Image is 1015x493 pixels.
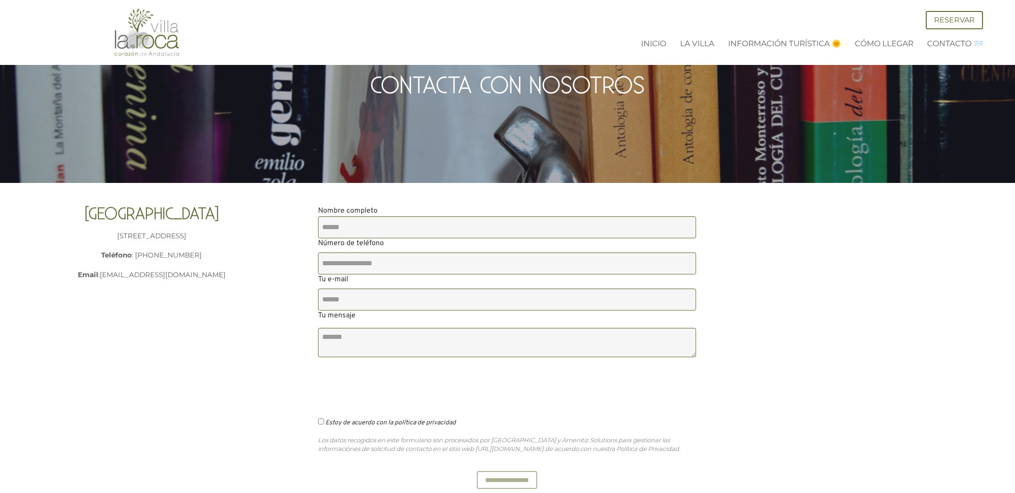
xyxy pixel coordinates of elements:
a: Contacto 📨 [927,39,983,48]
p: [STREET_ADDRESS] : [PHONE_NUMBER] [22,231,281,260]
label: Tu mensaje [318,311,356,321]
label: Número de teléfono [318,238,384,249]
img: Villa La Roca - Situada en un tranquilo pueblo blanco de Montecorto , a 20 minutos de la ciudad m... [113,8,181,57]
p: : [EMAIL_ADDRESS][DOMAIN_NAME] [22,270,281,279]
strong: Email [78,270,98,279]
p: Los datos recogidos en este formulario son procesados por [GEOGRAPHIC_DATA] y Amenitiz Solutions ... [318,436,696,453]
a: Reservar [926,11,983,29]
a: Inicio [641,39,666,48]
a: La Villa [680,39,714,48]
strong: Teléfono [101,251,132,259]
h2: [GEOGRAPHIC_DATA] [22,206,281,224]
span: Estoy de acuerdo con la política de privacidad [325,419,456,427]
label: Tu e-mail [318,274,348,285]
iframe: reCAPTCHA [325,364,464,400]
h1: Contacta con nosotros [370,74,645,99]
label: Nombre completo [318,206,378,216]
a: Información Turística 🌞 [728,39,841,48]
a: Cómo Llegar [855,39,913,48]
